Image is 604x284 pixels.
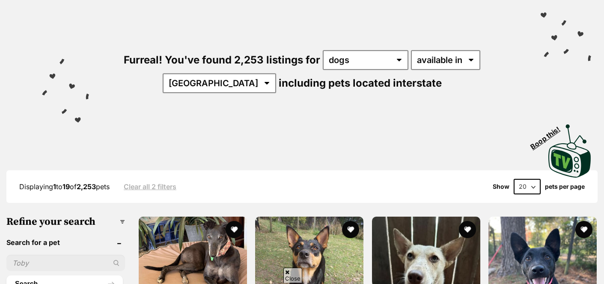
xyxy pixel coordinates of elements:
[342,221,360,238] button: favourite
[548,124,591,178] img: PetRescue TV logo
[545,183,585,190] label: pets per page
[6,255,125,271] input: Toby
[459,221,476,238] button: favourite
[53,182,56,191] strong: 1
[575,221,592,238] button: favourite
[6,216,125,228] h3: Refine your search
[279,77,442,89] span: including pets located interstate
[226,221,243,238] button: favourite
[493,183,509,190] span: Show
[283,268,302,283] span: Close
[529,120,568,151] span: Boop this!
[19,182,110,191] span: Displaying to of pets
[62,182,70,191] strong: 19
[124,54,320,66] span: Furreal! You've found 2,253 listings for
[548,117,591,179] a: Boop this!
[6,239,125,246] header: Search for a pet
[77,182,96,191] strong: 2,253
[124,183,176,190] a: Clear all 2 filters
